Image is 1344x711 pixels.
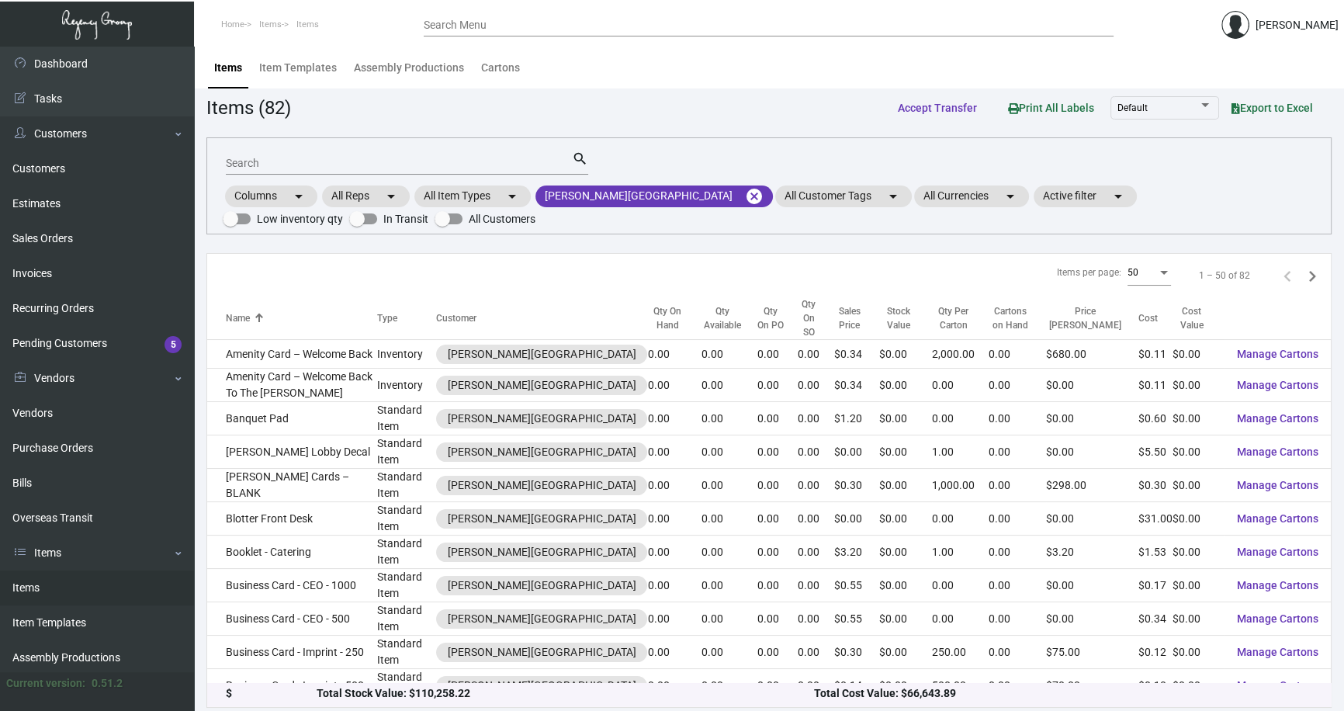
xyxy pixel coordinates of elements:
button: Manage Cartons [1224,605,1331,633]
mat-icon: arrow_drop_down [503,187,521,206]
td: 0.00 [798,569,833,602]
td: 0.00 [647,669,701,702]
td: $0.00 [1046,569,1139,602]
td: 0.00 [757,469,798,502]
td: 0.00 [757,369,798,402]
button: Accept Transfer [885,94,989,122]
td: Business Card - CEO - 500 [207,602,377,636]
td: $31.00 [1138,502,1173,536]
td: Amenity Card – Welcome Back [207,340,377,369]
td: $0.00 [1173,340,1224,369]
td: Blotter Front Desk [207,502,377,536]
td: 0.00 [989,469,1046,502]
div: [PERSON_NAME][GEOGRAPHIC_DATA] [448,577,636,594]
button: Manage Cartons [1224,371,1331,399]
span: Manage Cartons [1237,412,1318,425]
td: [PERSON_NAME] Cards – BLANK [207,469,377,502]
td: 0.00 [798,469,833,502]
mat-icon: arrow_drop_down [382,187,400,206]
div: Assembly Productions [354,60,464,76]
td: $680.00 [1046,340,1139,369]
div: [PERSON_NAME][GEOGRAPHIC_DATA] [448,346,636,362]
mat-chip: All Item Types [414,186,531,207]
td: $0.34 [833,340,879,369]
td: $0.30 [1138,469,1173,502]
span: Home [221,19,244,29]
button: Manage Cartons [1224,340,1331,368]
td: 0.00 [989,569,1046,602]
mat-icon: cancel [745,187,764,206]
td: $0.00 [879,536,932,569]
div: Qty On Hand [647,304,701,332]
mat-chip: Columns [225,186,317,207]
div: Name [226,311,377,325]
td: $0.00 [1173,669,1224,702]
td: 0.00 [647,469,701,502]
span: In Transit [383,210,428,228]
td: 0.00 [701,369,757,402]
div: [PERSON_NAME] [1256,17,1339,33]
button: Manage Cartons [1224,671,1331,699]
td: $0.00 [879,402,932,435]
mat-chip: [PERSON_NAME][GEOGRAPHIC_DATA] [535,186,773,207]
td: Banquet Pad [207,402,377,435]
td: $0.00 [833,435,879,469]
td: 1,000.00 [932,469,988,502]
td: $0.60 [1138,402,1173,435]
td: $0.10 [1138,669,1173,702]
div: Type [377,311,397,325]
td: Business Card - CEO - 1000 [207,569,377,602]
td: $0.00 [879,469,932,502]
td: Standard Item [377,636,436,669]
td: 0.00 [989,536,1046,569]
td: $3.20 [1046,536,1139,569]
div: Qty On PO [757,304,784,332]
td: 0.00 [701,636,757,669]
div: Type [377,311,436,325]
td: Standard Item [377,669,436,702]
td: Standard Item [377,502,436,536]
span: Manage Cartons [1237,546,1318,558]
div: [PERSON_NAME][GEOGRAPHIC_DATA] [448,511,636,527]
td: $0.00 [1173,502,1224,536]
td: $0.11 [1138,369,1173,402]
div: Current version: [6,675,85,692]
td: 0.00 [701,502,757,536]
td: $1.20 [833,402,879,435]
td: 0.00 [798,340,833,369]
td: 0.00 [757,402,798,435]
mat-chip: All Currencies [914,186,1029,207]
td: Standard Item [377,435,436,469]
td: 0.00 [701,402,757,435]
div: Qty Available [701,304,743,332]
td: $0.14 [833,669,879,702]
div: Cost [1138,311,1158,325]
td: Inventory [377,369,436,402]
mat-icon: arrow_drop_down [1109,187,1128,206]
td: 0.00 [701,435,757,469]
td: 0.00 [798,602,833,636]
td: Standard Item [377,602,436,636]
button: Manage Cartons [1224,571,1331,599]
img: admin@bootstrapmaster.com [1221,11,1249,39]
td: $0.00 [1046,502,1139,536]
td: $0.00 [879,636,932,669]
span: All Customers [469,210,535,228]
td: $0.00 [1173,569,1224,602]
td: 0.00 [989,340,1046,369]
td: $0.30 [833,469,879,502]
td: 0.00 [757,340,798,369]
td: 1.00 [932,536,988,569]
td: $0.00 [879,569,932,602]
td: $0.00 [879,340,932,369]
td: $0.12 [1138,636,1173,669]
div: [PERSON_NAME][GEOGRAPHIC_DATA] [448,444,636,460]
td: $0.00 [879,669,932,702]
td: Standard Item [377,536,436,569]
div: Stock Value [879,304,918,332]
td: 0.00 [798,636,833,669]
td: 0.00 [647,569,701,602]
span: Items [259,19,282,29]
td: $0.00 [1173,636,1224,669]
td: [PERSON_NAME] Lobby Decal [207,435,377,469]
